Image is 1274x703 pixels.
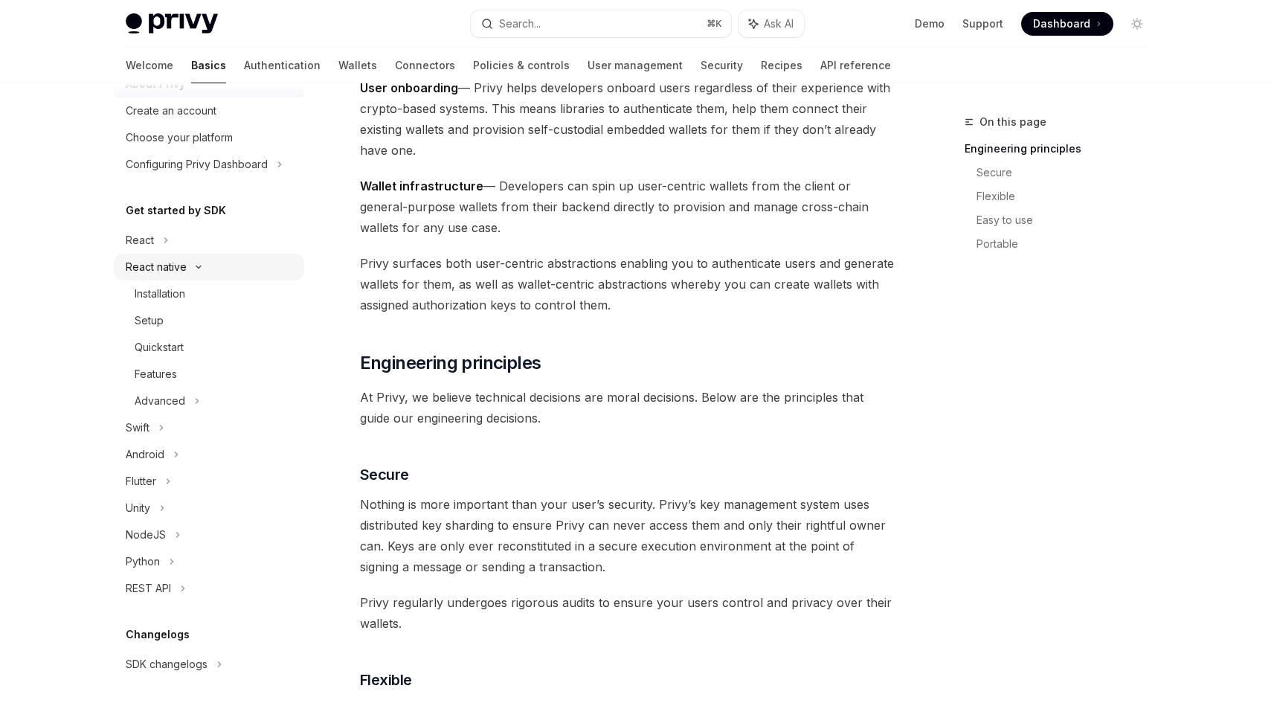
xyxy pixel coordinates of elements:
[126,526,166,544] div: NodeJS
[977,232,1161,256] a: Portable
[360,351,541,375] span: Engineering principles
[126,13,218,34] img: light logo
[764,16,794,31] span: Ask AI
[979,113,1046,131] span: On this page
[126,231,154,249] div: React
[977,161,1161,184] a: Secure
[360,176,896,238] span: — Developers can spin up user-centric wallets from the client or general-purpose wallets from the...
[114,361,304,388] a: Features
[126,258,187,276] div: React native
[360,387,896,428] span: At Privy, we believe technical decisions are moral decisions. Below are the principles that guide...
[360,77,896,161] span: — Privy helps developers onboard users regardless of their experience with crypto-based systems. ...
[701,48,743,83] a: Security
[1125,12,1149,36] button: Toggle dark mode
[471,10,731,37] button: Search...⌘K
[395,48,455,83] a: Connectors
[739,10,804,37] button: Ask AI
[126,155,268,173] div: Configuring Privy Dashboard
[820,48,891,83] a: API reference
[360,179,483,193] strong: Wallet infrastructure
[244,48,321,83] a: Authentication
[126,499,150,517] div: Unity
[126,446,164,463] div: Android
[126,655,207,673] div: SDK changelogs
[135,285,185,303] div: Installation
[135,338,184,356] div: Quickstart
[360,80,458,95] strong: User onboarding
[126,580,171,597] div: REST API
[707,18,722,30] span: ⌘ K
[114,280,304,307] a: Installation
[126,129,233,147] div: Choose your platform
[126,419,149,437] div: Swift
[191,48,226,83] a: Basics
[114,307,304,334] a: Setup
[360,592,896,634] span: Privy regularly undergoes rigorous audits to ensure your users control and privacy over their wal...
[473,48,570,83] a: Policies & controls
[135,392,185,410] div: Advanced
[965,137,1161,161] a: Engineering principles
[126,626,190,643] h5: Changelogs
[126,472,156,490] div: Flutter
[962,16,1003,31] a: Support
[126,102,216,120] div: Create an account
[135,312,164,330] div: Setup
[338,48,377,83] a: Wallets
[360,464,409,485] span: Secure
[114,334,304,361] a: Quickstart
[915,16,945,31] a: Demo
[360,670,412,690] span: Flexible
[499,15,541,33] div: Search...
[1033,16,1090,31] span: Dashboard
[135,365,177,383] div: Features
[126,553,160,571] div: Python
[126,48,173,83] a: Welcome
[588,48,683,83] a: User management
[977,184,1161,208] a: Flexible
[114,97,304,124] a: Create an account
[360,253,896,315] span: Privy surfaces both user-centric abstractions enabling you to authenticate users and generate wal...
[761,48,802,83] a: Recipes
[1021,12,1113,36] a: Dashboard
[977,208,1161,232] a: Easy to use
[360,494,896,577] span: Nothing is more important than your user’s security. Privy’s key management system uses distribut...
[126,202,226,219] h5: Get started by SDK
[114,124,304,151] a: Choose your platform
